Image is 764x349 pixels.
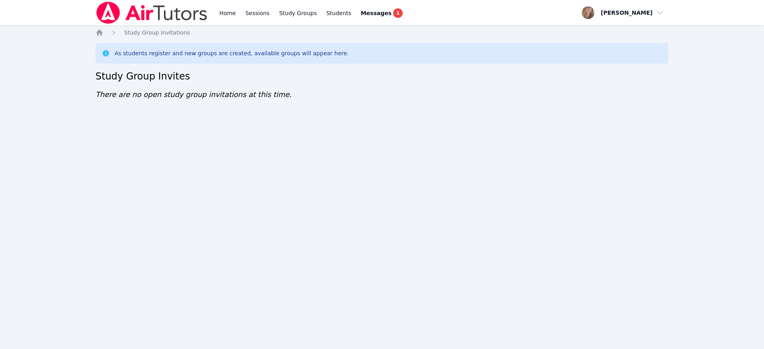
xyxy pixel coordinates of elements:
[124,29,190,36] span: Study Group Invitations
[361,9,392,17] span: Messages
[115,49,349,57] div: As students register and new groups are created, available groups will appear here.
[95,29,668,37] nav: Breadcrumb
[124,29,190,37] a: Study Group Invitations
[95,90,292,99] span: There are no open study group invitations at this time.
[95,70,668,83] h2: Study Group Invites
[95,2,208,24] img: Air Tutors
[393,8,403,18] span: 1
